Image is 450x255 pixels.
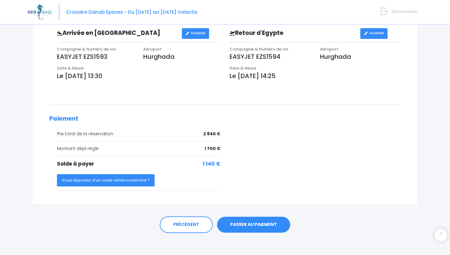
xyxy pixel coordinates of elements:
span: Compagnie & Numéro de vol [57,46,116,52]
button: Vous disposez d'un code remboursement ? [57,174,155,186]
p: Hurghada [320,52,401,61]
h2: Paiement [49,115,401,122]
span: Croisière Dahab Epaves - Du [DATE] au [DATE] Volantis [66,9,197,15]
span: Aéroport [143,46,162,52]
span: 1 700 € [204,145,220,152]
span: Date & Heure [230,65,256,71]
span: Compagnie & Numéro de vol [230,46,288,52]
a: PRÉCÉDENT [160,216,213,233]
h3: Arrivée en [GEOGRAPHIC_DATA] [52,30,182,37]
a: PASSER AU PAIEMENT [217,217,290,233]
div: Prix total de la réservation [57,131,220,137]
span: 2 840 € [203,131,220,137]
span: Déconnexion [392,9,418,14]
p: Le [DATE] 14:25 [230,71,401,81]
div: Solde à payer [57,160,220,168]
p: Hurghada [143,52,220,61]
span: Aéroport [320,46,338,52]
a: MODIFIER [182,28,209,39]
span: 1 140 € [203,160,220,168]
p: EASYJET EZS1593 [57,52,134,61]
h3: Retour d'Egypte [225,30,360,37]
a: MODIFIER [360,28,388,39]
div: Montant déjà réglé [57,145,220,152]
p: Le [DATE] 13:30 [57,71,220,81]
span: Date & Heure [57,65,84,71]
p: EASYJET EZS1594 [230,52,311,61]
